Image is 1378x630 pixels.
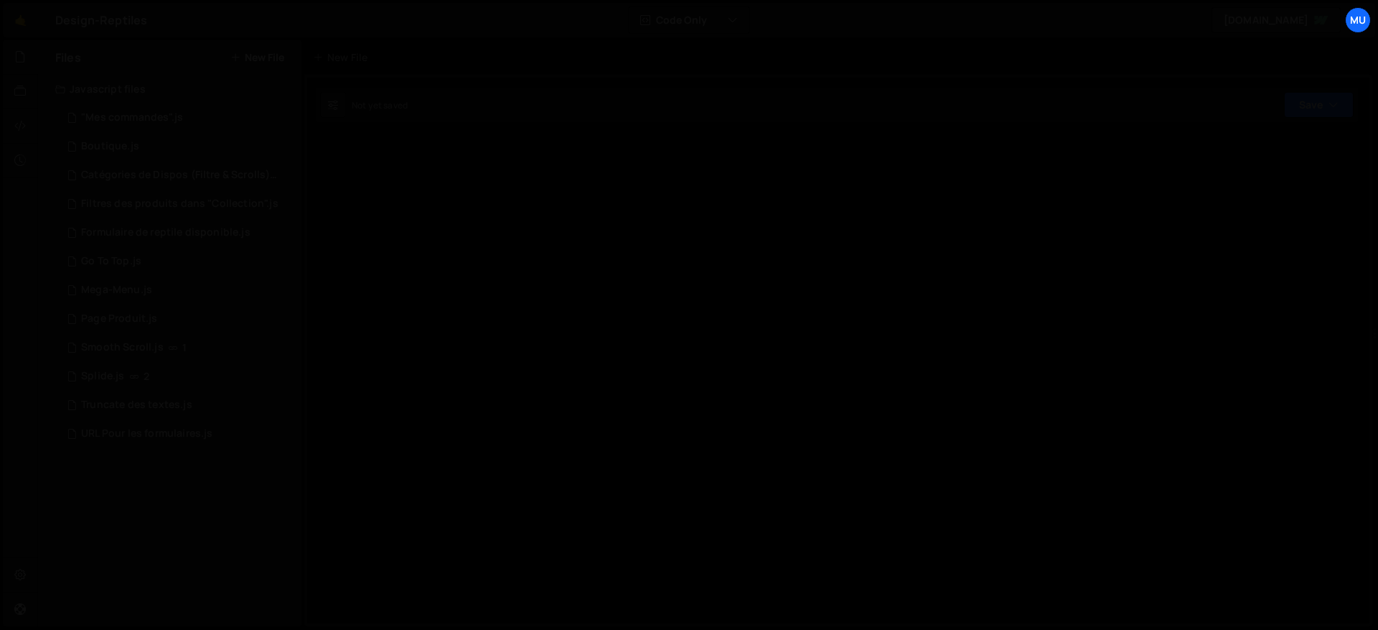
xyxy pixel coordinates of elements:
[55,333,301,362] div: 16910/46296.js
[81,111,183,124] div: "Mes commandes".js
[1211,7,1341,33] a: [DOMAIN_NAME]
[55,11,147,29] div: Design-Reptiles
[182,342,187,353] span: 1
[55,391,301,420] div: 16910/46512.js
[1345,7,1371,33] a: Mu
[230,52,284,63] button: New File
[352,99,408,111] div: Not yet saved
[55,276,301,305] div: 16910/46591.js
[55,305,301,333] div: 16910/46562.js
[81,198,278,210] div: Filtres des produits dans "Collection".js
[81,284,152,297] div: Mega-Menu.js
[55,190,306,218] div: 16910/46494.js
[81,169,279,182] div: Catégories de Dispos (Filtre & Scrolls).js
[81,226,250,239] div: Formulaire de reptile disponible.js
[3,3,38,37] a: 🤙
[81,312,157,325] div: Page Produit.js
[55,50,81,65] h2: Files
[81,140,139,153] div: Boutique.js
[1284,92,1354,118] button: Save
[55,161,306,190] div: 16910/46502.js
[629,7,749,33] button: Code Only
[38,75,301,103] div: Javascript files
[81,370,124,383] div: Splide.js
[313,50,373,65] div: New File
[81,255,141,268] div: Go To Top.js
[81,399,192,412] div: Truncate des textes.js
[55,247,301,276] div: 16910/46616.js
[144,371,149,382] span: 2
[55,132,301,161] div: 16910/46527.js
[55,420,301,448] div: 16910/46504.js
[55,103,301,132] div: 16910/46547.js
[55,362,301,391] div: 16910/46295.js
[81,341,164,354] div: Smooth Scroll.js
[55,218,301,247] div: 16910/46617.js
[81,427,212,440] div: URL Pour les formulaires.js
